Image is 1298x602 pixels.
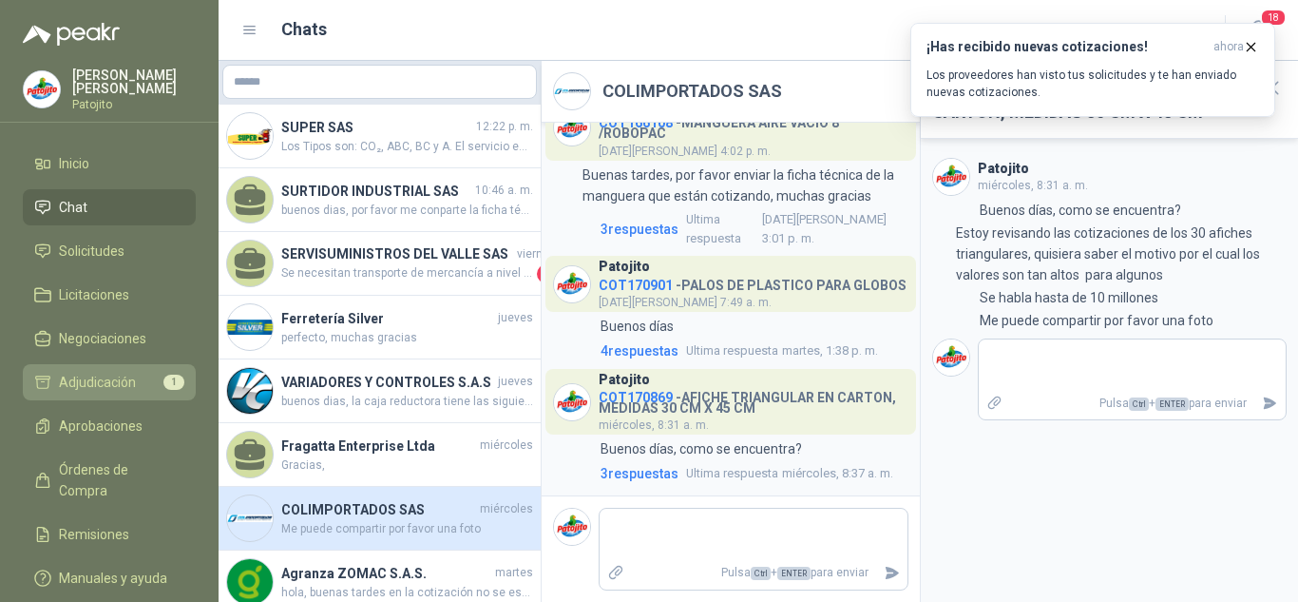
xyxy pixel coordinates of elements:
[281,372,494,393] h4: VARIADORES Y CONTROLES S.A.S
[599,110,908,139] h4: - MANGUERA AIRE VACIO 8 /ROBOPAC
[599,145,771,158] span: [DATE][PERSON_NAME] 4:02 p. m.
[23,189,196,225] a: Chat
[1241,13,1275,48] button: 18
[281,16,327,43] h1: Chats
[686,464,893,483] span: miércoles, 8:37 a. m.
[933,159,969,195] img: Company Logo
[59,153,89,174] span: Inicio
[601,316,674,337] p: Buenos días
[599,375,650,385] h3: Patojito
[599,278,673,293] span: COT170901
[601,219,678,240] span: 3 respuesta s
[480,500,533,518] span: miércoles
[597,463,908,484] a: 3respuestasUltima respuestamiércoles, 8:37 a. m.
[281,202,533,220] span: buenos dias, por favor me conparte la ficha técnica de la caja que están cotizando, mi l gracias
[219,105,541,168] a: Company LogoSUPER SAS12:22 p. m.Los Tipos son: CO₂, ABC, BC y A. El servicio es para mantenimient...
[59,416,143,437] span: Aprobaciones
[281,243,513,264] h4: SERVISUMINISTROS DEL VALLE SAS
[72,99,196,110] p: Patojito
[554,109,590,146] img: Company Logo
[59,524,129,545] span: Remisiones
[59,284,129,305] span: Licitaciones
[980,310,1213,331] p: Me puede compartir por favor una foto
[1260,9,1287,27] span: 18
[517,245,556,263] span: viernes
[599,390,673,405] span: COT170869
[23,408,196,444] a: Aprobaciones
[281,436,476,456] h4: Fragatta Enterprise Ltda
[601,463,678,484] span: 3 respuesta s
[281,308,494,329] h4: Ferretería Silver
[476,118,533,136] span: 12:22 p. m.
[876,556,907,590] button: Enviar
[281,393,533,411] span: buenos dias, la caja reductora tiene las siguientes especificaciones: CAJA REDUCTORA REL 100:1 TA...
[23,452,196,509] a: Órdenes de Compra
[554,266,590,302] img: Company Logo
[602,78,782,105] h2: COLIMPORTADOS SAS
[219,296,541,359] a: Company LogoFerretería Silverjuevesperfecto, muchas gracias
[59,241,124,262] span: Solicitudes
[599,385,908,414] h4: - AFICHE TRIANGULAR EN CARTON, MEDIDAS 30 CM X 45 CM
[751,567,771,580] span: Ctrl
[227,304,273,350] img: Company Logo
[980,200,1181,221] p: Buenos días, como se encuentra?
[926,67,1259,101] p: Los proveedores han visto tus solicitudes y te han enviado nuevas cotizaciones.
[281,584,533,602] span: hola, buenas tardes en la cotización no se especifica que tipo de maquinaria se esta solicitando ...
[281,181,471,202] h4: SURTIDOR INDUSTRIAL SAS
[59,372,136,393] span: Adjudicación
[597,210,908,249] a: 3respuestasUltima respuesta[DATE][PERSON_NAME] 3:01 p. m.
[163,375,184,390] span: 1
[1129,398,1149,411] span: Ctrl
[281,329,533,347] span: perfecto, muchas gracias
[23,233,196,269] a: Solicitudes
[599,418,709,432] span: miércoles, 8:31 a. m.
[978,179,1088,192] span: miércoles, 8:31 a. m.
[599,115,673,130] span: COT166108
[1254,387,1286,420] button: Enviar
[1213,39,1244,55] span: ahora
[498,373,533,391] span: jueves
[1010,387,1254,420] p: Pulsa + para enviar
[59,197,87,218] span: Chat
[475,182,533,200] span: 10:46 a. m.
[23,146,196,182] a: Inicio
[219,423,541,487] a: Fragatta Enterprise LtdamiércolesGracias,
[582,165,908,206] p: Buenas tardes, por favor enviar la ficha técnica de la manguera que están cotizando, muchas gracias
[554,73,590,109] img: Company Logo
[23,277,196,313] a: Licitaciones
[23,516,196,553] a: Remisiones
[219,359,541,423] a: Company LogoVARIADORES Y CONTROLES S.A.Sjuevesbuenos dias, la caja reductora tiene las siguientes...
[24,71,60,107] img: Company Logo
[554,509,590,545] img: Company Logo
[23,560,196,596] a: Manuales y ayuda
[227,368,273,414] img: Company Logo
[686,464,778,483] span: Ultima respuesta
[597,340,908,361] a: 4respuestasUltima respuestamartes, 1:38 p. m.
[599,296,772,309] span: [DATE][PERSON_NAME] 7:49 a. m.
[537,264,556,283] span: 2
[926,39,1206,55] h3: ¡Has recibido nuevas cotizaciones!
[59,328,146,349] span: Negociaciones
[59,459,178,501] span: Órdenes de Compra
[979,387,1011,420] label: Adjuntar archivos
[227,113,273,159] img: Company Logo
[601,438,802,459] p: Buenos días, como se encuentra?
[978,164,1029,174] h3: Patojito
[281,264,533,283] span: Se necesitan transporte de mercancía a nivel de piso ofrecemos el transporte con una capacidad de...
[480,437,533,455] span: miércoles
[281,456,533,475] span: Gracias,
[956,223,1287,285] p: Estoy revisando las cotizaciones de los 30 afiches triangulares, quisiera saber el motivo por el ...
[599,262,650,272] h3: Patojito
[219,232,541,296] a: SERVISUMINISTROS DEL VALLE SASviernesSe necesitan transporte de mercancía a nivel de piso ofrecem...
[910,23,1275,117] button: ¡Has recibido nuevas cotizaciones!ahora Los proveedores han visto tus solicitudes y te han enviad...
[599,273,907,291] h4: - PALOS DE PLASTICO PARA GLOBOS
[495,564,533,582] span: martes
[227,495,273,541] img: Company Logo
[686,341,778,360] span: Ultima respuesta
[601,340,678,361] span: 4 respuesta s
[980,287,1158,308] p: Se habla hasta de 10 millones
[686,210,758,249] span: Ultima respuesta
[281,138,533,156] span: Los Tipos son: CO₂, ABC, BC y A. El servicio es para mantenimiento, recarga y prueba hidrostática...
[498,309,533,327] span: jueves
[72,68,196,95] p: [PERSON_NAME] [PERSON_NAME]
